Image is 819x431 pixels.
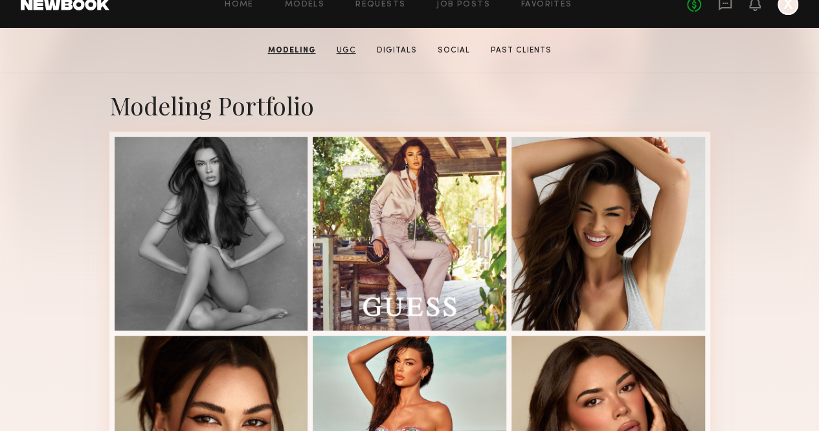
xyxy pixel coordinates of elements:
a: Models [285,1,324,9]
a: Social [432,45,475,56]
a: Digitals [372,45,422,56]
a: Home [225,1,254,9]
a: Requests [355,1,405,9]
a: Past Clients [486,45,557,56]
div: Modeling Portfolio [109,89,710,121]
a: Favorites [521,1,572,9]
a: UGC [331,45,361,56]
a: Job Posts [436,1,490,9]
a: Modeling [263,45,321,56]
